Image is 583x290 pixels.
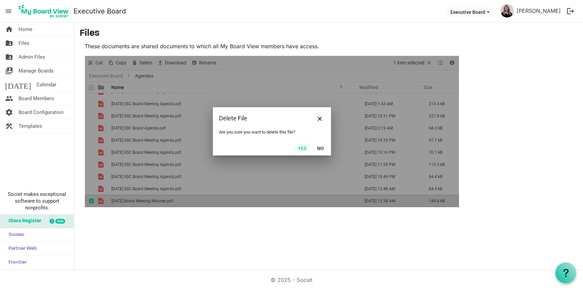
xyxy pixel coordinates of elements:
span: Home [19,23,32,36]
span: Board Members [19,92,54,105]
button: Close [315,113,325,123]
button: Yes [294,143,311,153]
span: Partner Web [5,242,37,256]
a: My Board View Logo [17,3,74,20]
img: NMluhWrUwwEK8NKJ_vw3Z0gY1VjUDYgWNhBvvIlI1gBxmIsDOffBMyespWDkCFBxW8P_PbcUU5a8QOrb7cFjKQ_thumb.png [500,4,514,18]
span: construction [5,119,13,133]
span: Manage Boards [19,64,54,78]
a: Executive Board [74,4,126,18]
button: Executive Board dropdownbutton [446,7,494,17]
span: Files [19,36,29,50]
div: new [55,219,65,224]
span: folder_shared [5,36,13,50]
span: switch_account [5,64,13,78]
button: No [313,143,328,153]
div: Are you sure you want to delete this file? [219,129,325,135]
img: My Board View Logo [17,3,71,20]
a: [PERSON_NAME] [514,4,563,18]
span: Admin Files [19,50,45,64]
span: menu [2,5,15,18]
a: © 2025 - Societ [271,277,312,283]
span: Board Configuration [19,106,63,119]
span: people [5,92,13,105]
span: [DATE] [5,78,31,91]
span: settings [5,106,13,119]
button: logout [563,4,578,18]
span: Templates [19,119,42,133]
span: Calendar [36,78,56,91]
div: Delete File [219,113,304,123]
span: Glass Register [5,214,41,228]
span: home [5,23,13,36]
span: Societ makes exceptional software to support nonprofits. [3,191,71,211]
span: Frontier [5,256,27,269]
p: These documents are shared documents to which all My Board View members have access. [85,42,459,50]
h3: Files [80,28,578,39]
span: folder_shared [5,50,13,64]
span: Sumac [5,228,24,242]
